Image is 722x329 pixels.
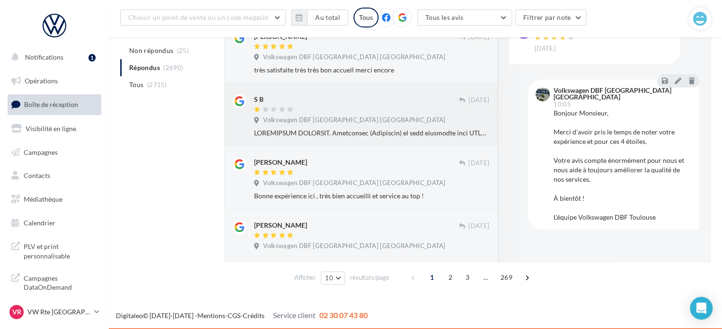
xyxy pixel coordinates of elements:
[263,116,445,124] span: Volkswagen DBF [GEOGRAPHIC_DATA] [GEOGRAPHIC_DATA]
[273,311,316,320] span: Service client
[468,159,489,168] span: [DATE]
[8,303,101,321] a: VR VW Rte [GEOGRAPHIC_DATA]
[425,13,464,21] span: Tous les avis
[116,311,368,320] span: © [DATE]-[DATE] - - -
[497,270,516,285] span: 269
[24,272,97,292] span: Campagnes DataOnDemand
[25,53,63,61] span: Notifications
[24,219,55,227] span: Calendrier
[294,273,316,282] span: Afficher
[6,119,103,139] a: Visibilité en ligne
[6,166,103,186] a: Contacts
[690,297,713,320] div: Open Intercom Messenger
[460,270,475,285] span: 3
[129,46,173,55] span: Non répondus
[554,101,571,107] span: 10:05
[417,9,512,26] button: Tous les avis
[228,311,240,320] a: CGS
[6,94,103,115] a: Boîte de réception
[24,195,62,203] span: Médiathèque
[325,274,333,282] span: 10
[554,108,692,222] div: Bonjour Monsieur, Merci d'avoir pris le temps de noter votre expérience et pour ces 4 étoiles. Vo...
[177,47,189,54] span: (25)
[254,128,489,138] div: LOREMIPSUM DOLORSIT. Ametconsec (Adipiscin) el sedd eiusmodte inci UTLABORE et DOLOREMAGN . Al en...
[468,96,489,105] span: [DATE]
[424,270,440,285] span: 1
[291,9,348,26] button: Au total
[6,213,103,233] a: Calendrier
[25,77,58,85] span: Opérations
[128,13,268,21] span: Choisir un point de vente ou un code magasin
[24,240,97,260] span: PLV et print personnalisable
[478,270,493,285] span: ...
[243,311,264,320] a: Crédits
[254,221,307,230] div: [PERSON_NAME]
[197,311,225,320] a: Mentions
[26,124,76,133] span: Visibilité en ligne
[6,47,99,67] button: Notifications 1
[24,171,50,179] span: Contacts
[307,9,348,26] button: Au total
[443,270,458,285] span: 2
[535,44,555,53] span: [DATE]
[254,158,307,167] div: [PERSON_NAME]
[27,307,90,317] p: VW Rte [GEOGRAPHIC_DATA]
[116,311,143,320] a: Digitaleo
[129,80,143,89] span: Tous
[254,65,489,75] div: très satisfaite très très bon accueil merci encore
[319,311,368,320] span: 02 30 07 43 80
[254,191,489,201] div: Bonne expérience ici , très bien accueilli et service au top !
[350,273,389,282] span: résultats/page
[120,9,286,26] button: Choisir un point de vente ou un code magasin
[24,148,58,156] span: Campagnes
[254,95,264,104] div: S B
[147,81,167,89] span: (2715)
[554,87,690,100] div: Volkswagen DBF [GEOGRAPHIC_DATA] [GEOGRAPHIC_DATA]
[515,9,587,26] button: Filtrer par note
[263,179,445,187] span: Volkswagen DBF [GEOGRAPHIC_DATA] [GEOGRAPHIC_DATA]
[6,268,103,296] a: Campagnes DataOnDemand
[353,8,379,27] div: Tous
[263,242,445,250] span: Volkswagen DBF [GEOGRAPHIC_DATA] [GEOGRAPHIC_DATA]
[263,53,445,62] span: Volkswagen DBF [GEOGRAPHIC_DATA] [GEOGRAPHIC_DATA]
[468,222,489,231] span: [DATE]
[6,142,103,162] a: Campagnes
[88,54,96,62] div: 1
[321,271,345,285] button: 10
[6,189,103,209] a: Médiathèque
[24,100,78,108] span: Boîte de réception
[6,71,103,91] a: Opérations
[6,236,103,264] a: PLV et print personnalisable
[12,307,21,317] span: VR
